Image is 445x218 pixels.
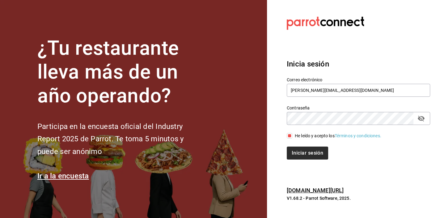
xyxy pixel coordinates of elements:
p: V1.68.2 - Parrot Software, 2025. [287,195,430,201]
a: [DOMAIN_NAME][URL] [287,187,344,194]
label: Correo electrónico [287,78,430,82]
button: Iniciar sesión [287,147,328,160]
button: passwordField [416,113,426,124]
input: Ingresa tu correo electrónico [287,84,430,97]
h2: Participa en la encuesta oficial del Industry Report 2025 de Parrot. Te toma 5 minutos y puede se... [37,120,204,158]
div: He leído y acepto los [295,133,381,139]
h1: ¿Tu restaurante lleva más de un año operando? [37,36,204,108]
a: Términos y condiciones. [335,133,381,138]
label: Contraseña [287,106,430,110]
a: Ir a la encuesta [37,172,89,180]
h3: Inicia sesión [287,58,430,70]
